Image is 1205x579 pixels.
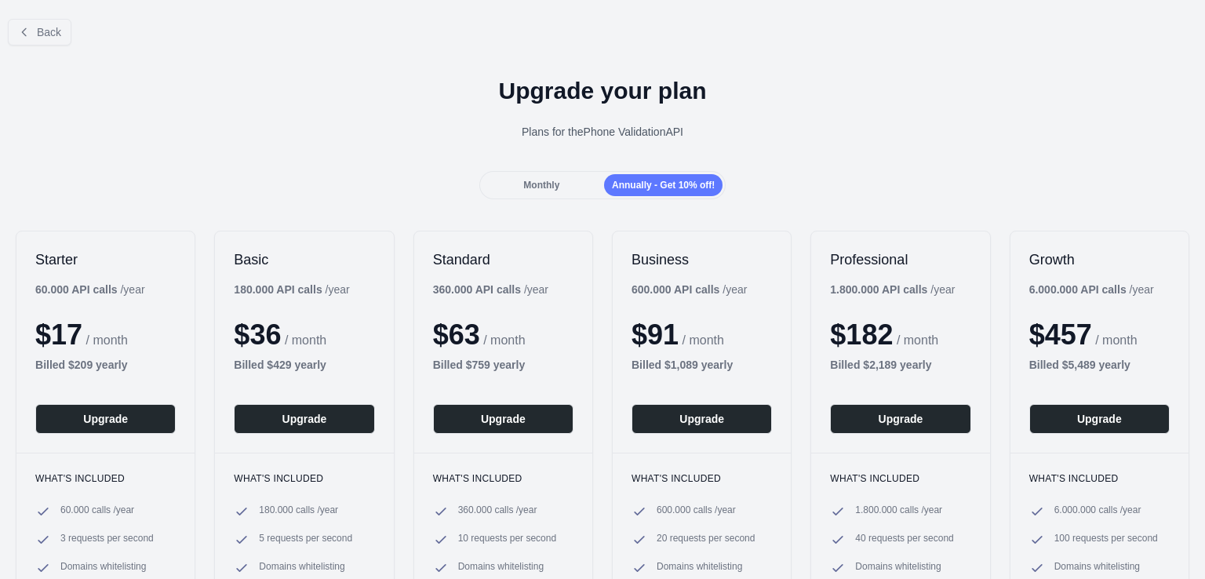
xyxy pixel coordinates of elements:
[830,319,893,351] span: $ 182
[830,282,955,297] div: / year
[433,282,548,297] div: / year
[433,250,573,269] h2: Standard
[1029,319,1092,351] span: $ 457
[1029,250,1170,269] h2: Growth
[632,282,747,297] div: / year
[1029,282,1154,297] div: / year
[632,250,772,269] h2: Business
[632,319,679,351] span: $ 91
[830,250,970,269] h2: Professional
[433,319,480,351] span: $ 63
[1029,283,1127,296] b: 6.000.000 API calls
[830,283,927,296] b: 1.800.000 API calls
[632,283,719,296] b: 600.000 API calls
[433,283,521,296] b: 360.000 API calls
